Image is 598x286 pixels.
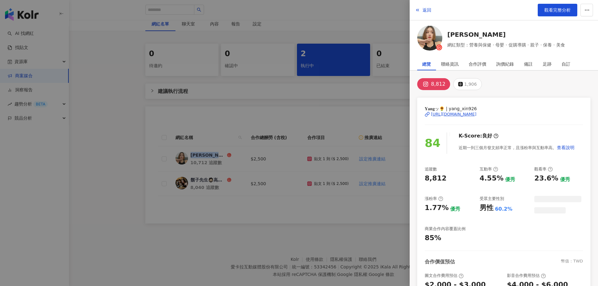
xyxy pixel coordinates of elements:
[557,145,574,150] span: 查看說明
[425,203,449,213] div: 1.77%
[447,30,565,39] a: [PERSON_NAME]
[469,58,486,70] div: 合作評價
[425,226,466,232] div: 商業合作內容覆蓋比例
[425,111,583,117] a: [URL][DOMAIN_NAME]
[557,141,575,154] button: 查看說明
[415,4,432,16] button: 返回
[425,258,455,265] div: 合作價值預估
[425,105,583,112] span: 𝐘𝐚𝐧𝐠ッ🌻 | yang_xin926
[480,174,504,183] div: 4.55%
[496,58,514,70] div: 詢價紀錄
[417,25,442,51] img: KOL Avatar
[534,174,558,183] div: 23.6%
[431,111,477,117] div: [URL][DOMAIN_NAME]
[425,233,441,243] div: 85%
[431,80,445,89] div: 8,812
[480,196,504,202] div: 受眾主要性別
[480,166,498,172] div: 互動率
[425,174,447,183] div: 8,812
[534,166,553,172] div: 觀看率
[560,176,570,183] div: 優秀
[423,8,431,13] span: 返回
[422,58,431,70] div: 總覽
[507,273,546,278] div: 影音合作費用預估
[482,132,492,139] div: 良好
[450,206,460,213] div: 優秀
[543,58,552,70] div: 足跡
[425,166,437,172] div: 追蹤數
[538,4,577,16] a: 觀看完整分析
[447,41,565,48] span: 網紅類型：營養與保健 · 母嬰 · 促購導購 · 親子 · 保養 · 美食
[425,134,440,152] div: 84
[505,176,515,183] div: 優秀
[544,8,571,13] span: 觀看完整分析
[417,25,442,53] a: KOL Avatar
[464,80,477,89] div: 1,906
[425,273,464,278] div: 圖文合作費用預估
[453,78,482,90] button: 1,906
[562,58,570,70] div: 自訂
[495,206,513,213] div: 60.2%
[459,132,498,139] div: K-Score :
[417,78,450,90] button: 8,812
[480,203,493,213] div: 男性
[425,196,443,202] div: 漲粉率
[441,58,459,70] div: 聯絡資訊
[459,141,575,154] div: 近期一到三個月發文頻率正常，且漲粉率與互動率高。
[561,258,583,265] div: 幣值：TWD
[524,58,533,70] div: 備註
